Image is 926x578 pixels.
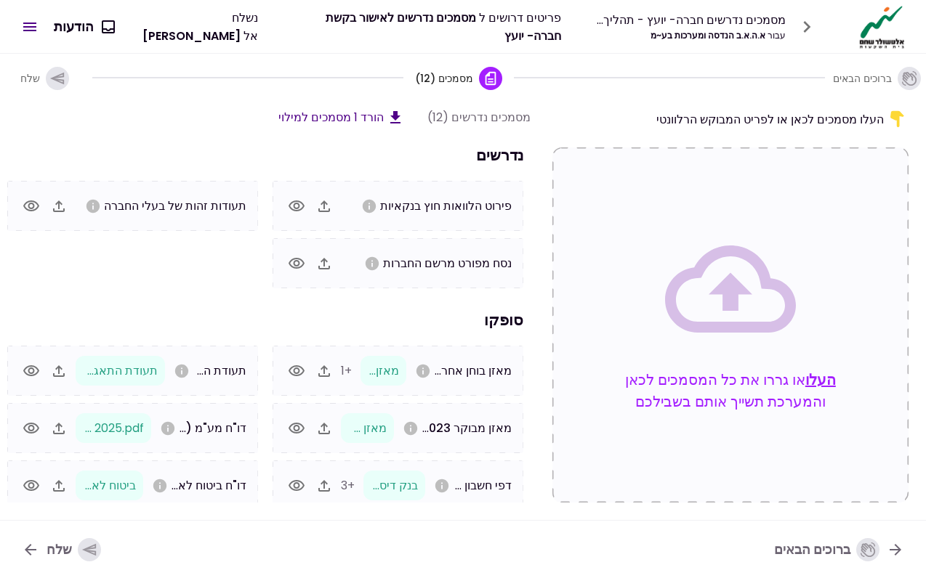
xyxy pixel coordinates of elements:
div: פריטים דרושים ל [291,9,561,45]
span: esna 2025.pdf [64,420,144,436]
span: +3 [341,477,355,494]
span: שלח [20,71,40,86]
span: ביטוח לאומי 2025.pdf [25,477,136,494]
button: מסמכים (12) [415,55,502,102]
button: ברוכים הבאים [762,531,916,569]
svg: אנא העלו תעודת התאגדות של החברה [174,363,190,379]
svg: אנא העלו דו"ח מע"מ (ESNA) משנת 2023 ועד היום [160,420,176,436]
div: נשלח אל [126,9,258,45]
span: ברוכים הבאים [833,71,892,86]
span: תעודת התאגדות [165,362,246,379]
span: מסמכים נדרשים לאישור בקשת חברה- יועץ [326,9,561,44]
svg: אנא העלו מאזן מבוקר לשנה 2023 [403,420,419,436]
span: תעודות זהות של בעלי החברה [104,198,246,214]
span: [PERSON_NAME] [142,28,241,44]
button: שלח [9,55,81,102]
button: הודעות [42,8,126,46]
span: מסמכים (12) [415,71,473,86]
svg: אנא העלו צילום תעודת זהות של כל בעלי מניות החברה (לת.ז. ביומטרית יש להעלות 2 צדדים) [85,198,101,214]
div: שלח [47,538,101,561]
div: ברוכים הבאים [774,538,879,561]
button: הורד 1 מסמכים למילוי [278,108,404,126]
span: עבור [768,29,786,41]
svg: אנא העלו טופס 102 משנת 2023 ועד היום [152,478,168,494]
span: +1 [341,362,352,379]
button: שלח [10,531,113,569]
span: פירוט הלוואות חוץ בנקאיות [380,198,512,214]
button: העלו [805,369,836,391]
span: תעודת התאגדות.pdf [55,362,158,379]
svg: אנא העלו פרוט הלוואות חוץ בנקאיות של החברה [361,198,377,214]
img: Logo [855,4,909,49]
p: או גררו את כל המסמכים לכאן והמערכת תשייך אותם בשבילכם [611,369,850,412]
div: מסמכים נדרשים חברה- יועץ - תהליך חברה [595,11,786,29]
div: העלו מסמכים לכאן או לפריט המבוקש הרלוונטי [552,108,909,130]
button: ברוכים הבאים [837,55,917,102]
svg: אנא העלו נסח חברה מפורט כולל שעבודים [364,256,380,272]
svg: במידה ונערכת הנהלת חשבונות כפולה בלבד [415,363,431,379]
div: א.ה.א.ב הנדסה ומערכות בע~מ [595,29,786,42]
span: נסח מפורט מרשם החברות [383,255,512,272]
svg: אנא העלו דפי חשבון ל3 חודשים האחרונים לכל החשבונות בנק [434,478,450,494]
div: מסמכים נדרשים (12) [427,108,531,126]
span: דו"ח מע"מ (ESNA) [151,420,246,436]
